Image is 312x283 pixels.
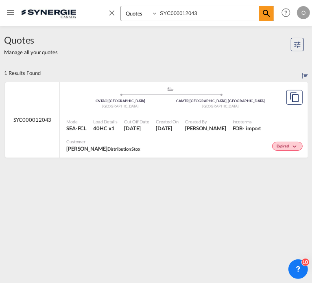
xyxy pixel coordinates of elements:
[166,87,175,91] md-icon: assets/icons/custom/ship-fill.svg
[107,6,120,25] span: icon-close
[107,99,109,103] span: |
[291,145,301,149] md-icon: icon-chevron-down
[233,125,243,132] div: FOB
[242,125,261,132] div: - import
[93,118,118,125] span: Load Details
[66,145,140,152] span: Benoit Ballard Distribution Stox
[4,64,41,82] div: 1 Results Found
[185,118,226,125] span: Created By
[259,6,274,21] span: icon-magnify
[202,104,239,108] span: [GEOGRAPHIC_DATA]
[102,104,139,108] span: [GEOGRAPHIC_DATA]
[158,6,259,20] input: Enter Quotation Number
[286,90,303,105] button: Copy Quote
[233,118,262,125] span: Incoterms
[185,125,226,132] span: Pablo Gomez Saldarriaga
[290,92,299,102] md-icon: assets/icons/custom/copyQuote.svg
[107,146,140,151] span: Distribution Stox
[277,144,291,149] span: Expired
[233,125,262,132] div: FOB import
[13,116,52,123] span: SYC000012043
[262,9,271,18] md-icon: icon-magnify
[4,33,58,46] span: Quotes
[2,4,19,21] button: Toggle Mobile Navigation
[21,4,76,22] img: 1f56c880d42311ef80fc7dca854c8e59.png
[66,118,87,125] span: Mode
[297,6,310,19] div: O
[189,99,190,103] span: |
[96,99,146,103] span: CNTAO [GEOGRAPHIC_DATA]
[279,6,297,20] div: Help
[302,64,308,82] div: Sort by: Created On
[156,125,179,132] span: 4 Jun 2025
[272,142,303,151] div: Change Status Here
[93,125,118,132] span: 40HC x 1
[279,6,293,20] span: Help
[66,138,140,145] span: Customer
[107,8,116,17] md-icon: icon-close
[124,118,149,125] span: Cut Off Date
[5,82,308,158] div: SYC000012043 assets/icons/custom/ship-fill.svgassets/icons/custom/roll-o-plane.svgOriginQingdao C...
[176,99,265,103] span: CAMTR [GEOGRAPHIC_DATA], [GEOGRAPHIC_DATA]
[66,125,87,132] span: SEA-FCL
[4,48,58,56] span: Manage all your quotes
[156,118,179,125] span: Created On
[124,125,149,132] span: 4 Jun 2025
